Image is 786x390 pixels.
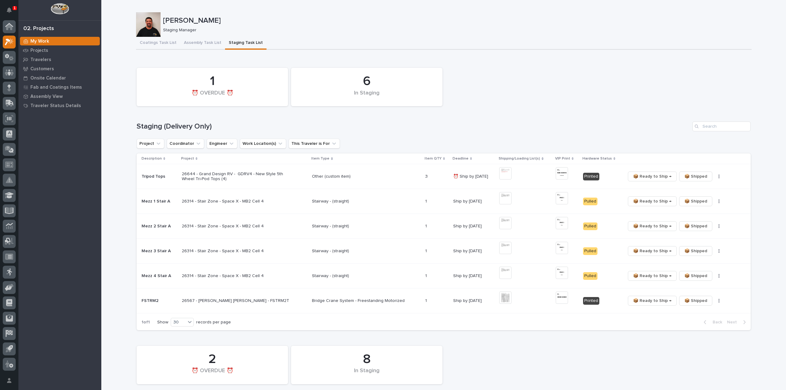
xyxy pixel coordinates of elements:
button: 📦 Shipped [679,172,712,181]
p: Stairway - (straight) [312,273,419,279]
a: Travelers [18,55,101,64]
button: 📦 Shipped [679,196,712,206]
span: Back [709,319,722,325]
p: 26314 - Stair Zone - Space X - MB2 Cell 4 [182,199,289,204]
p: Hardware Status [582,155,612,162]
p: Mezz 4 Stair A [142,272,172,279]
p: Shipping/Loading List(s) [499,155,540,162]
p: Customers [30,66,54,72]
p: 26314 - Stair Zone - Space X - MB2 Cell 4 [182,249,289,254]
div: In Staging [302,90,432,103]
span: 📦 Shipped [684,297,707,304]
p: Stairway - (straight) [312,224,419,229]
p: Bridge Crane System - Freestanding Motorized [312,298,419,303]
tr: Mezz 4 Stair AMezz 4 Stair A 26314 - Stair Zone - Space X - MB2 Cell 4Stairway - (straight)11 Shi... [137,264,751,288]
button: 📦 Shipped [679,271,712,281]
button: 📦 Ready to Ship → [628,296,677,306]
span: 📦 Ready to Ship → [633,272,671,280]
div: Pulled [583,247,597,255]
span: 📦 Shipped [684,173,707,180]
div: Pulled [583,198,597,205]
p: Ship by [DATE] [453,298,495,303]
p: 26567 - [PERSON_NAME] [PERSON_NAME] - FSTRM2T [182,298,289,303]
a: Onsite Calendar [18,73,101,83]
p: Mezz 2 Stair A [142,222,172,229]
p: 3 [425,173,429,179]
span: 📦 Shipped [684,272,707,280]
div: Pulled [583,222,597,230]
button: Work Location(s) [240,139,286,149]
p: 26314 - Stair Zone - Space X - MB2 Cell 4 [182,224,289,229]
button: 📦 Ready to Ship → [628,271,677,281]
p: 1 [425,247,428,254]
p: 26644 - Grand Design RV - GDRV4 - New Style 5th Wheel Tri-Pod Tops (4) [182,172,289,182]
span: Next [727,319,741,325]
p: ⏰ Ship by [DATE] [453,174,495,179]
div: ⏰ OVERDUE ⏰ [147,368,278,380]
p: Assembly View [30,94,63,99]
button: 📦 Ready to Ship → [628,221,677,231]
p: records per page [196,320,231,325]
p: Tripod Tops [142,173,166,179]
tr: Tripod TopsTripod Tops 26644 - Grand Design RV - GDRV4 - New Style 5th Wheel Tri-Pod Tops (4)Othe... [137,164,751,189]
p: FSTRM2 [142,297,160,303]
span: 📦 Ready to Ship → [633,297,671,304]
tr: FSTRM2FSTRM2 26567 - [PERSON_NAME] [PERSON_NAME] - FSTRM2TBridge Crane System - Freestanding Moto... [137,288,751,313]
p: Stairway - (straight) [312,199,419,204]
button: 📦 Ready to Ship → [628,246,677,256]
p: Description [142,155,162,162]
p: Ship by [DATE] [453,273,495,279]
input: Search [692,122,751,131]
p: 1 [425,198,428,204]
p: Mezz 3 Stair A [142,247,172,254]
a: Traveler Status Details [18,101,101,110]
div: In Staging [302,368,432,380]
p: 1 [14,6,16,10]
tr: Mezz 1 Stair AMezz 1 Stair A 26314 - Stair Zone - Space X - MB2 Cell 4Stairway - (straight)11 Shi... [137,189,751,214]
button: Back [699,319,725,325]
p: Ship by [DATE] [453,249,495,254]
p: Travelers [30,57,51,63]
p: 1 [425,272,428,279]
tr: Mezz 3 Stair AMezz 3 Stair A 26314 - Stair Zone - Space X - MB2 Cell 4Stairway - (straight)11 Shi... [137,239,751,264]
p: VIP Print [555,155,570,162]
div: 1 [147,74,278,89]
span: 📦 Ready to Ship → [633,247,671,255]
div: Notifications1 [8,7,16,17]
p: Stairway - (straight) [312,249,419,254]
span: 📦 Ready to Ship → [633,222,671,230]
p: 1 of 1 [137,315,155,330]
button: Engineer [207,139,237,149]
p: 1 [425,222,428,229]
div: Printed [583,173,599,180]
button: 📦 Shipped [679,246,712,256]
button: Coordinator [167,139,204,149]
p: Ship by [DATE] [453,199,495,204]
button: This Traveler is For [289,139,340,149]
button: 📦 Shipped [679,221,712,231]
div: Pulled [583,272,597,280]
div: 2 [147,352,278,367]
p: 1 [425,297,428,303]
p: Staging Manager [163,28,747,33]
p: Deadline [453,155,469,162]
a: Fab and Coatings Items [18,83,101,92]
button: 📦 Ready to Ship → [628,196,677,206]
p: Item Type [311,155,329,162]
div: 8 [302,352,432,367]
p: Projects [30,48,48,53]
button: Coatings Task List [136,37,180,50]
button: Assembly Task List [180,37,225,50]
p: Fab and Coatings Items [30,85,82,90]
p: My Work [30,39,49,44]
span: 📦 Shipped [684,198,707,205]
div: ⏰ OVERDUE ⏰ [147,90,278,103]
p: [PERSON_NAME] [163,16,749,25]
div: 6 [302,74,432,89]
h1: Staging (Delivery Only) [137,122,690,131]
img: Workspace Logo [51,3,69,14]
p: Project [181,155,194,162]
span: 📦 Shipped [684,222,707,230]
button: Notifications [3,4,16,17]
